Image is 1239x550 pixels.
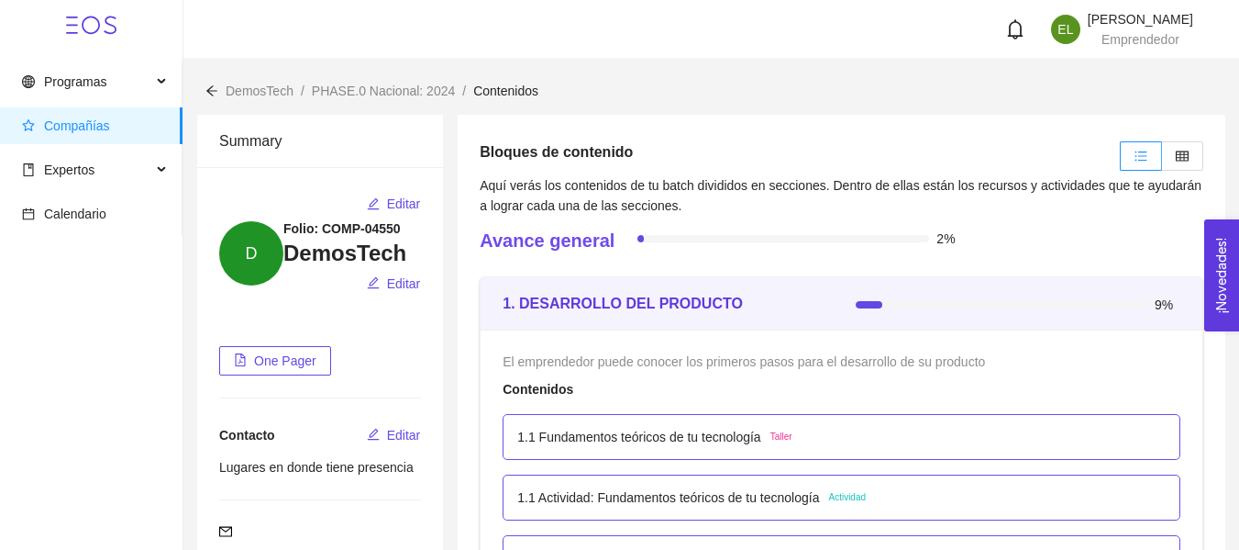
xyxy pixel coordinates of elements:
p: 1.1 Actividad: Fundamentos teóricos de tu tecnología [517,488,819,508]
span: bell [1005,19,1025,39]
span: [PERSON_NAME] [1088,12,1193,27]
h4: Avance general [480,228,614,253]
span: book [22,163,35,176]
h3: DemosTech [283,239,421,268]
span: global [22,75,35,88]
span: D [246,221,258,286]
button: editEditar [366,421,422,450]
span: / [301,84,304,98]
button: Open Feedback Widget [1204,219,1239,331]
span: file-pdf [234,354,247,368]
span: Programas [44,74,106,89]
p: 1.1 Fundamentos teóricos de tu tecnología [517,427,760,447]
div: Summary [219,115,421,167]
span: Aquí verás los contenidos de tu batch divididos en secciones. Dentro de ellas están los recursos ... [480,178,1201,213]
span: / [462,84,466,98]
h5: Bloques de contenido [480,141,633,163]
span: Contenidos [473,84,538,98]
span: arrow-left [205,84,218,97]
span: edit [367,197,380,212]
span: PHASE.0 Nacional: 2024 [312,84,455,98]
span: Lugares en donde tiene presencia [219,460,414,475]
span: calendar [22,208,35,220]
strong: Contenidos [503,382,573,397]
span: 2% [936,232,962,245]
span: unordered-list [1134,150,1147,163]
button: file-pdfOne Pager [219,346,331,376]
span: Actividad [828,490,866,505]
button: editEditar [366,269,422,298]
span: Taller [770,430,792,444]
span: One Pager [254,351,316,371]
button: editEditar [366,189,422,219]
span: 9% [1155,298,1180,311]
span: mail [219,525,232,538]
span: edit [367,276,380,291]
span: DemosTech [226,84,293,98]
span: Compañías [44,118,110,133]
span: Editar [387,274,421,294]
span: Calendario [44,207,106,221]
span: table [1176,150,1189,163]
span: Editar [387,425,421,445]
strong: 1. DESARROLLO DEL PRODUCTO [503,296,743,311]
span: Editar [387,194,421,214]
span: Emprendedor [1101,32,1179,47]
span: Contacto [219,428,275,443]
span: Expertos [44,163,94,177]
span: edit [367,428,380,443]
span: El emprendedor puede conocer los primeros pasos para el desarrollo de su producto [503,354,985,369]
span: EL [1057,15,1073,44]
strong: Folio: COMP-04550 [283,221,401,236]
span: star [22,119,35,132]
